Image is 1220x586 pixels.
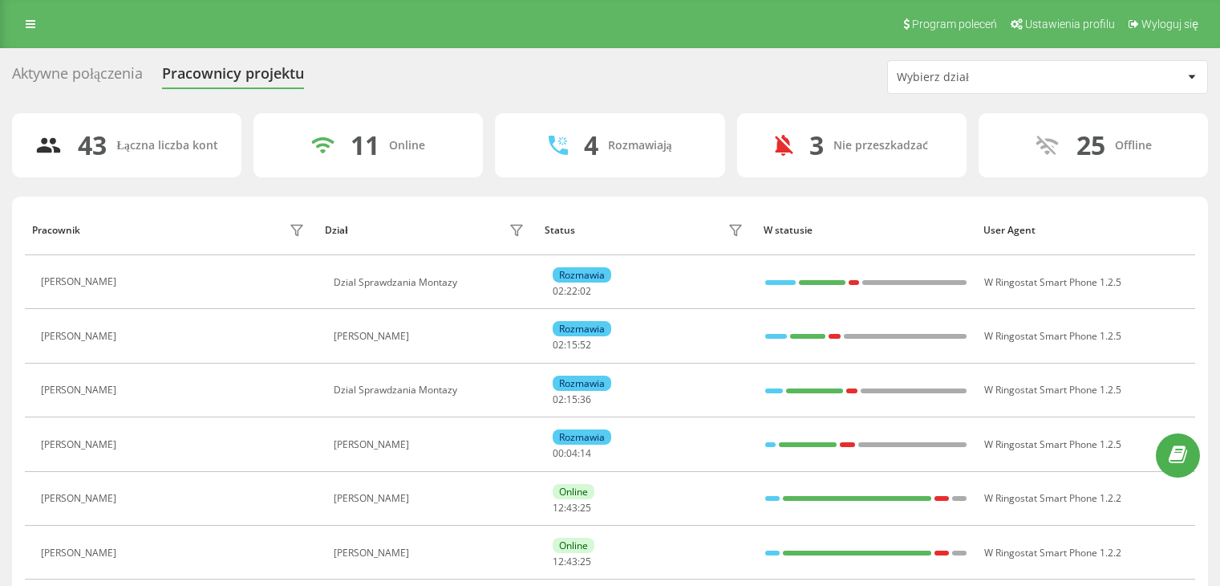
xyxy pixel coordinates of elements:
span: 43 [566,555,578,568]
span: 12 [553,555,564,568]
div: Status [545,225,575,236]
span: 12 [553,501,564,515]
div: : : [553,556,591,568]
div: [PERSON_NAME] [41,439,120,450]
div: Pracownik [32,225,80,236]
div: Online [553,538,594,553]
div: Wybierz dział [897,71,1088,84]
div: : : [553,503,591,514]
span: 25 [580,501,591,515]
span: 43 [566,501,578,515]
div: Nie przeszkadzać [833,139,928,153]
div: [PERSON_NAME] [334,493,529,504]
div: Pracownicy projektu [162,65,304,90]
span: 22 [566,284,578,298]
div: W statusie [764,225,968,236]
span: W Ringostat Smart Phone 1.2.5 [984,437,1121,451]
div: 11 [351,130,379,161]
span: 02 [553,393,564,406]
div: Rozmawia [553,429,611,445]
span: 00 [553,446,564,460]
div: [PERSON_NAME] [41,385,120,396]
span: W Ringostat Smart Phone 1.2.5 [984,329,1121,343]
span: 36 [580,393,591,406]
div: [PERSON_NAME] [41,493,120,504]
div: Dzial Sprawdzania Montazy [334,277,529,288]
div: Aktywne połączenia [12,65,143,90]
span: 02 [553,338,564,352]
span: 15 [566,338,578,352]
div: Online [389,139,425,153]
div: [PERSON_NAME] [41,331,120,342]
div: 25 [1076,130,1105,161]
span: 04 [566,446,578,460]
span: Program poleceń [912,18,997,31]
span: W Ringostat Smart Phone 1.2.5 [984,383,1121,397]
div: 4 [584,130,598,161]
div: Dzial Sprawdzania Montazy [334,385,529,396]
span: W Ringostat Smart Phone 1.2.2 [984,491,1121,505]
div: Łączna liczba kont [116,139,217,153]
span: Wyloguj się [1141,18,1198,31]
div: Online [553,484,594,499]
div: [PERSON_NAME] [334,547,529,559]
span: W Ringostat Smart Phone 1.2.5 [984,275,1121,289]
span: Ustawienia profilu [1025,18,1115,31]
div: Rozmawia [553,267,611,283]
div: Rozmawia [553,321,611,336]
span: 02 [580,284,591,298]
div: [PERSON_NAME] [334,331,529,342]
div: Dział [325,225,347,236]
div: User Agent [983,225,1188,236]
div: : : [553,448,591,459]
span: 52 [580,338,591,352]
div: Rozmawiają [608,139,672,153]
div: Offline [1115,139,1152,153]
div: [PERSON_NAME] [41,547,120,559]
div: : : [553,394,591,405]
div: Rozmawia [553,376,611,391]
span: W Ringostat Smart Phone 1.2.2 [984,546,1121,560]
div: : : [553,286,591,297]
span: 14 [580,446,591,460]
div: [PERSON_NAME] [334,439,529,450]
div: 43 [78,130,107,161]
div: : : [553,340,591,351]
span: 15 [566,393,578,406]
span: 25 [580,555,591,568]
span: 02 [553,284,564,298]
div: [PERSON_NAME] [41,276,120,287]
div: 3 [809,130,824,161]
